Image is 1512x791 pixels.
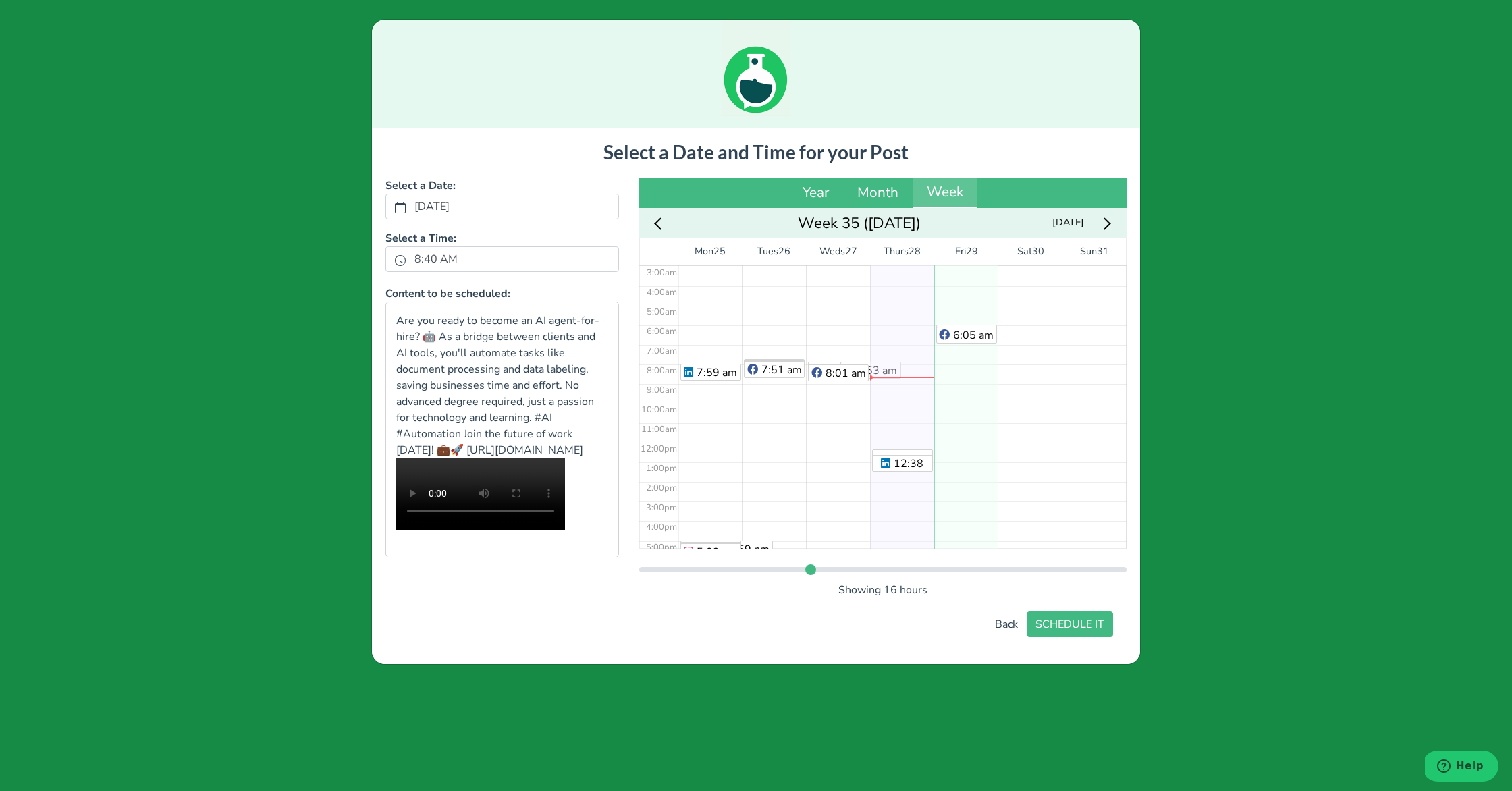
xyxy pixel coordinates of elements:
span: 30 [1032,244,1044,259]
span: 4:00am [647,286,677,298]
span: Sat [1017,244,1032,259]
span: 3:00pm [646,501,677,514]
span: 5:00am [647,306,677,318]
span: 6:05 am [953,328,994,343]
button: calendar [394,198,406,216]
span: 12:38 pm [894,456,923,487]
span: 12:28 pm [894,453,923,484]
img: loading_green.c7b22621.gif [722,20,790,116]
span: 7:59 am [697,365,737,380]
span: Mon [695,244,713,259]
p: Showing 16 hours [639,582,1127,598]
span: 5:59 am [952,326,993,341]
span: 11:00am [641,423,677,435]
span: Sun [1080,244,1097,259]
span: 29 [966,244,978,259]
span: 4:00pm [646,521,677,533]
h3: Select a Date and Time for your Post [385,141,1127,164]
span: 12:22 pm [894,451,923,482]
p: Content to be scheduled: [385,285,619,302]
span: 9:00am [647,384,677,396]
span: 6:00am [647,325,677,337]
button: clock [394,251,406,269]
span: 7:00am [647,345,677,357]
span: 1:00pm [646,462,677,474]
span: 2:00pm [646,482,677,494]
button: Next week [1092,213,1117,234]
b: Select a Time: [385,231,456,246]
span: 10:00am [641,404,677,416]
span: 5:09 pm [697,545,738,560]
span: 31 [1097,244,1109,259]
svg: calendar [395,202,406,213]
iframe: Opens a widget where you can find more information [1425,751,1498,784]
button: Today [1044,214,1092,232]
label: 8:40 AM [406,248,466,271]
button: Back [986,611,1027,637]
span: 8:00am [647,364,677,377]
span: 4:59 pm [728,542,769,557]
span: 25 [713,244,726,259]
span: [DATE] [1048,215,1088,231]
p: Are you ready to become an AI agent-for-hire? 🤖 As a bridge between clients and AI tools, you'll ... [396,312,608,458]
label: [DATE] [406,195,458,218]
span: 3:00am [647,267,677,279]
button: Previous week [648,213,673,234]
div: Calendar views navigation [639,178,1127,209]
span: 12:00pm [641,443,677,455]
svg: clock [395,255,406,266]
button: Week view [913,178,977,209]
b: Select a Date: [385,178,456,193]
button: SCHEDULE IT [1027,611,1113,637]
span: Fri [955,244,966,259]
span: 5:00pm [646,541,677,553]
